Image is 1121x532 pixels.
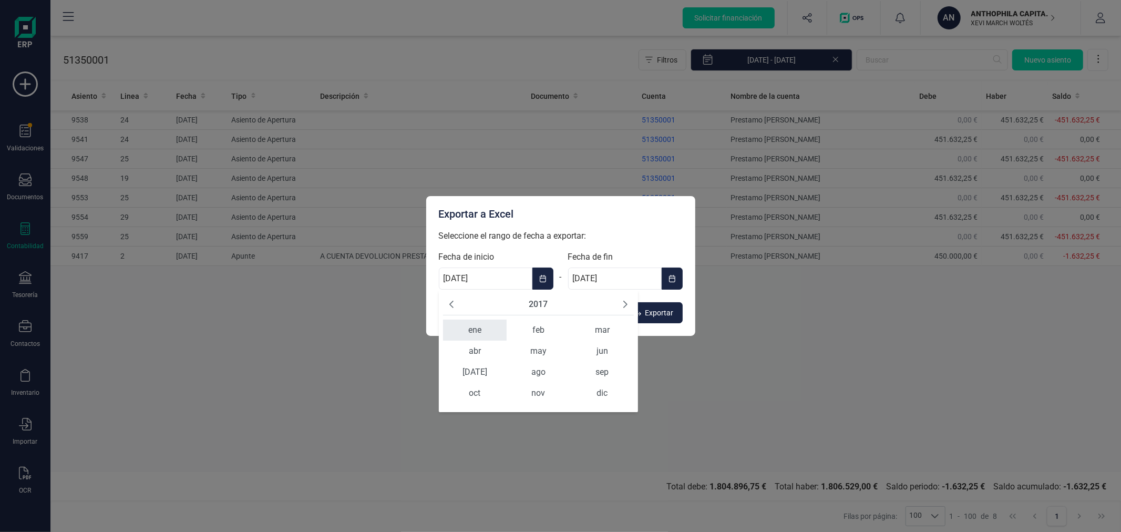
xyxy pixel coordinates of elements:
span: mar [570,320,634,341]
div: Choose Date [439,290,639,412]
input: dd/mm/aaaa [439,268,532,290]
div: - [553,264,568,290]
label: Fecha de inicio [439,251,553,263]
button: Exportar [625,302,683,323]
button: Next Year [621,298,630,311]
button: Previous Year [447,298,456,311]
span: may [507,341,570,362]
span: jun [570,341,634,362]
span: ago [507,362,570,383]
input: dd/mm/aaaa [568,268,662,290]
span: [DATE] [443,362,507,383]
button: Choose Date [532,268,553,290]
span: abr [443,341,507,362]
button: Choose Date [662,268,683,290]
button: Choose Year [529,298,548,311]
p: Seleccione el rango de fecha a exportar: [439,230,683,242]
div: Exportar a Excel [439,207,683,221]
span: ene [443,320,507,341]
span: nov [507,383,570,404]
span: sep [570,362,634,383]
span: oct [443,383,507,404]
span: feb [507,320,570,341]
span: dic [570,383,634,404]
label: Fecha de fin [568,251,683,263]
span: Exportar [645,308,674,318]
